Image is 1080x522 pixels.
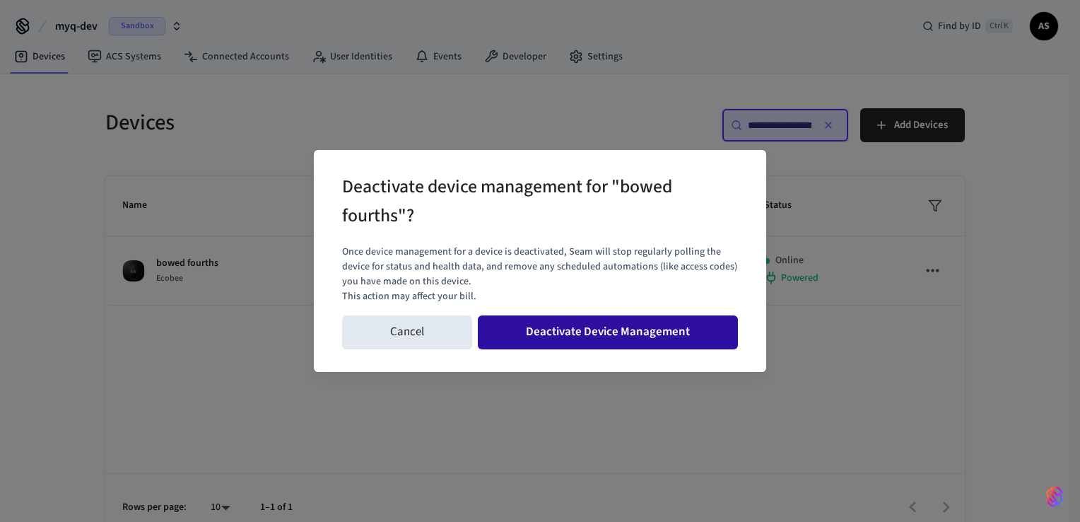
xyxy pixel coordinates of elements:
img: SeamLogoGradient.69752ec5.svg [1046,485,1063,508]
button: Deactivate Device Management [478,315,738,349]
p: This action may affect your bill. [342,289,738,304]
button: Cancel [342,315,472,349]
p: Once device management for a device is deactivated, Seam will stop regularly polling the device f... [342,245,738,289]
h2: Deactivate device management for "bowed fourths"? [342,167,698,239]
